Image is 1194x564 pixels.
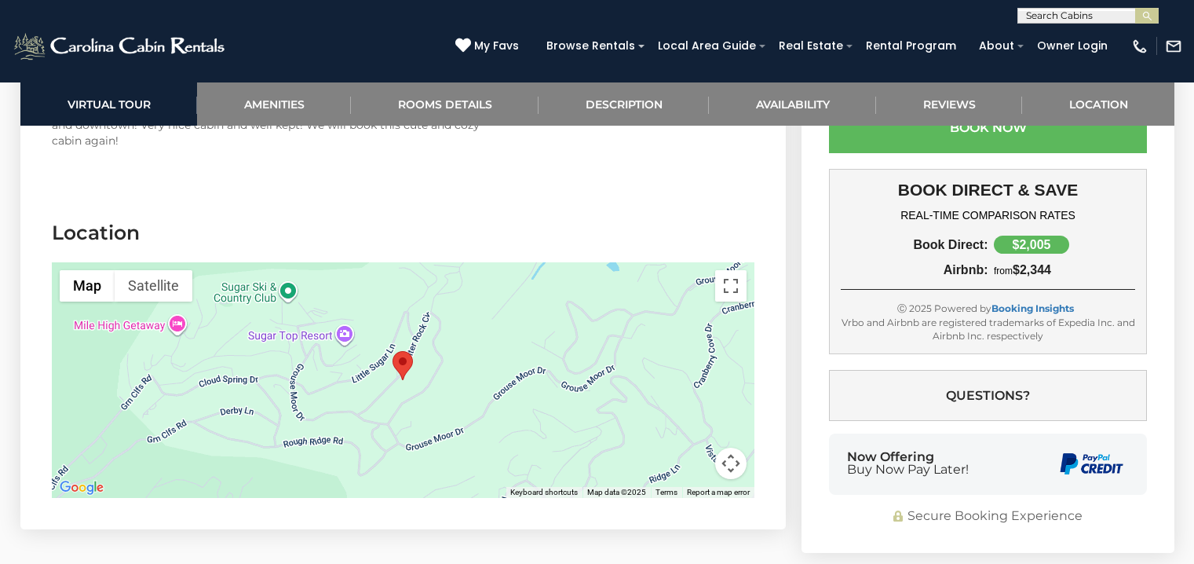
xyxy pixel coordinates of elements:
[841,238,988,252] div: Book Direct:
[994,266,1013,277] span: from
[56,478,108,498] img: Google
[655,488,677,496] a: Terms (opens in new tab)
[771,34,851,58] a: Real Estate
[474,38,519,54] span: My Favs
[829,507,1147,526] div: Secure Booking Experience
[197,82,351,126] a: Amenities
[1131,38,1148,55] img: phone-regular-white.png
[988,264,1135,278] div: $2,344
[841,264,988,278] div: Airbnb:
[841,302,1135,316] div: Ⓒ 2025 Powered by
[841,210,1135,222] h4: REAL-TIME COMPARISON RATES
[715,448,747,479] button: Map camera controls
[876,82,1022,126] a: Reviews
[650,34,764,58] a: Local Area Guide
[60,270,115,302] button: Show street map
[455,38,523,55] a: My Favs
[1165,38,1182,55] img: mail-regular-white.png
[715,270,747,302] button: Toggle fullscreen view
[393,351,413,380] div: Cozy Rustic Cabin
[841,316,1135,342] div: Vrbo and Airbnb are registered trademarks of Expedia Inc. and Airbnb Inc. respectively
[539,34,643,58] a: Browse Rentals
[539,82,709,126] a: Description
[829,103,1147,154] button: Book Now
[1022,82,1174,126] a: Location
[56,478,108,498] a: Open this area in Google Maps (opens a new window)
[1029,34,1115,58] a: Owner Login
[858,34,964,58] a: Rental Program
[687,488,750,496] a: Report a map error
[587,488,646,496] span: Map data ©2025
[115,270,192,302] button: Show satellite imagery
[994,236,1069,255] div: $2,005
[971,34,1022,58] a: About
[351,82,539,126] a: Rooms Details
[510,487,578,498] button: Keyboard shortcuts
[709,82,876,126] a: Availability
[847,464,969,477] span: Buy Now Pay Later!
[829,370,1147,421] button: Questions?
[847,452,969,477] div: Now Offering
[20,82,197,126] a: Virtual Tour
[12,31,229,62] img: White-1-2.png
[52,219,754,247] h3: Location
[991,303,1074,315] a: Booking Insights
[841,181,1135,200] h3: BOOK DIRECT & SAVE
